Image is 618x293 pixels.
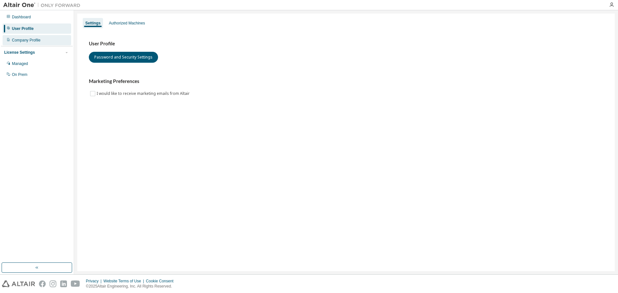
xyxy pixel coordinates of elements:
img: instagram.svg [50,280,56,287]
div: Authorized Machines [109,21,145,26]
img: youtube.svg [71,280,80,287]
div: Website Terms of Use [103,279,146,284]
label: I would like to receive marketing emails from Altair [97,90,191,97]
div: On Prem [12,72,27,77]
div: License Settings [4,50,35,55]
div: Managed [12,61,28,66]
div: Settings [85,21,100,26]
p: © 2025 Altair Engineering, Inc. All Rights Reserved. [86,284,177,289]
div: Company Profile [12,38,41,43]
div: Dashboard [12,14,31,20]
img: altair_logo.svg [2,280,35,287]
h3: User Profile [89,41,603,47]
div: Cookie Consent [146,279,177,284]
img: facebook.svg [39,280,46,287]
img: Altair One [3,2,84,8]
h3: Marketing Preferences [89,78,603,85]
img: linkedin.svg [60,280,67,287]
div: User Profile [12,26,33,31]
button: Password and Security Settings [89,52,158,63]
div: Privacy [86,279,103,284]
